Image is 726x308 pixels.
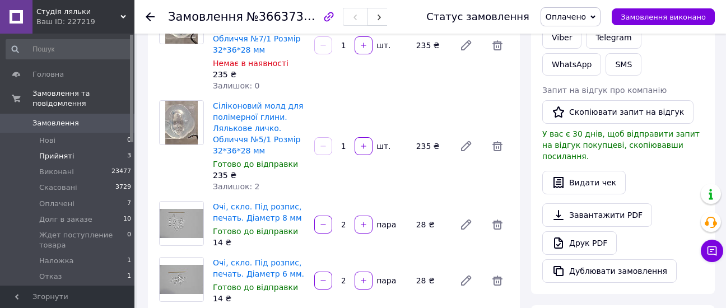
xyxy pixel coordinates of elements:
span: Готово до відправки [213,283,298,292]
span: Прийняті [39,151,74,161]
span: Замовлення [168,10,243,24]
a: Telegram [586,26,641,49]
a: Завантажити PDF [542,203,652,227]
div: пара [374,219,397,230]
span: Замовлення виконано [621,13,706,21]
span: 1 [127,272,131,282]
a: Сіліконовий молд для полімерної глини. Лялькове личко. Обличчя №7/1 Розмір 32*36*28 мм [213,1,303,54]
span: Оплачені [39,199,75,209]
span: Отказ [39,272,62,282]
button: Чат з покупцем [701,240,723,262]
span: Залишок: 0 [213,81,260,90]
span: Скасовані [39,183,77,193]
button: Видати чек [542,171,626,194]
div: 28 ₴ [412,273,450,288]
span: Нові [39,136,55,146]
span: 7 [127,199,131,209]
span: Долг в заказе [39,214,92,225]
button: Скопіювати запит на відгук [542,100,694,124]
a: WhatsApp [542,53,601,76]
span: Залишок: 2 [213,182,260,191]
div: 235 ₴ [213,170,305,181]
a: Сіліконовий молд для полімерної глини. Лялькове личко. Обличчя №5/1 Розмір 32*36*28 мм [213,101,303,155]
a: Редагувати [455,269,477,292]
span: Видалити [486,34,509,57]
div: шт. [374,40,392,51]
a: Друк PDF [542,231,617,255]
div: 14 ₴ [213,237,305,248]
div: Статус замовлення [426,11,529,22]
div: Повернутися назад [146,11,155,22]
span: Наложка [39,256,74,266]
button: Замовлення виконано [612,8,715,25]
span: 1 [127,256,131,266]
span: 3 [127,151,131,161]
span: Готово до відправки [213,227,298,236]
img: Очі, скло. Під розпис, печать. Діаметр 6 мм. [160,265,203,293]
a: Редагувати [455,213,477,236]
div: 235 ₴ [213,69,305,80]
div: 235 ₴ [412,138,450,154]
span: Немає в наявності [213,59,288,68]
button: SMS [606,53,641,76]
span: Видалити [486,135,509,157]
a: Viber [542,26,581,49]
span: 0 [127,230,131,250]
span: 23477 [111,167,131,177]
span: Оплачено [546,12,586,21]
span: 10 [123,214,131,225]
span: Замовлення [32,118,79,128]
span: 3729 [115,183,131,193]
span: Видалити [486,269,509,292]
input: Пошук [6,39,132,59]
a: Редагувати [455,34,477,57]
span: №366373785 [246,10,326,24]
span: У вас є 30 днів, щоб відправити запит на відгук покупцеві, скопіювавши посилання. [542,129,700,161]
div: 235 ₴ [412,38,450,53]
span: Готово до відправки [213,160,298,169]
button: Дублювати замовлення [542,259,677,283]
a: Очі, скло. Під розпис, печать. Діаметр 8 мм [213,202,302,222]
span: Замовлення та повідомлення [32,88,134,109]
div: пара [374,275,397,286]
img: Очі, скло. Під розпис, печать. Діаметр 8 мм [160,209,203,237]
span: Студія ляльки [36,7,120,17]
span: Виконані [39,167,74,177]
div: 28 ₴ [412,217,450,232]
a: Редагувати [455,135,477,157]
img: Сіліконовий молд для полімерної глини. Лялькове личко. Обличчя №5/1 Розмір 32*36*28 мм [165,101,198,144]
span: Головна [32,69,64,80]
span: Видалити [486,213,509,236]
a: Очі, скло. Під розпис, печать. Діаметр 6 мм. [213,258,304,278]
span: 0 [127,136,131,146]
div: шт. [374,141,392,152]
span: Ждет поступление товара [39,230,127,250]
div: Ваш ID: 227219 [36,17,134,27]
span: Запит на відгук про компанію [542,86,667,95]
div: 14 ₴ [213,293,305,304]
